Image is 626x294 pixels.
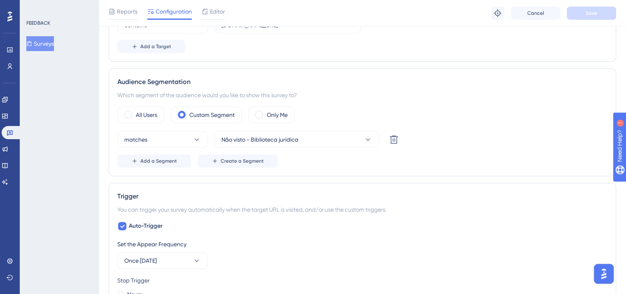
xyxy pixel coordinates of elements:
span: Cancel [527,10,544,16]
button: Add a Target [117,40,185,53]
div: Stop Trigger [117,275,607,285]
span: Reports [117,7,137,16]
span: Add a Target [140,43,171,50]
div: FEEDBACK [26,20,50,26]
span: Editor [210,7,225,16]
div: Which segment of the audience would you like to show this survey to? [117,90,607,100]
span: matches [124,135,147,145]
span: Create a Segment [221,158,264,164]
span: Add a Segment [140,158,177,164]
button: Surveys [26,36,54,51]
div: You can trigger your survey automatically when the target URL is visited, and/or use the custom t... [117,205,607,215]
button: Create a Segment [198,154,278,168]
div: 1 [57,4,60,11]
div: Audience Segmentation [117,77,607,87]
label: All Users [136,110,157,120]
span: Configuration [156,7,192,16]
button: Once [DATE] [117,252,208,269]
iframe: UserGuiding AI Assistant Launcher [591,261,616,286]
button: Save [567,7,616,20]
span: Once [DATE] [124,256,157,266]
div: Trigger [117,191,607,201]
span: Auto-Trigger [129,221,163,231]
button: Add a Segment [117,154,191,168]
button: Não visto - Biblioteca jurídica [214,131,379,148]
span: Não visto - Biblioteca jurídica [221,135,298,145]
label: Custom Segment [189,110,235,120]
button: Cancel [511,7,560,20]
span: Save [586,10,597,16]
span: Need Help? [19,2,51,12]
button: matches [117,131,208,148]
label: Only Me [267,110,288,120]
div: Set the Appear Frequency [117,239,607,249]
